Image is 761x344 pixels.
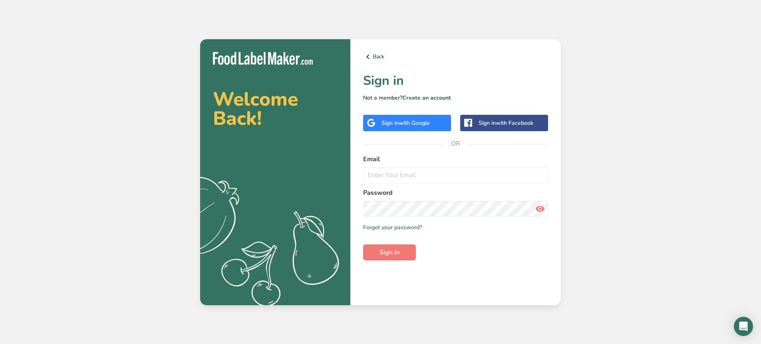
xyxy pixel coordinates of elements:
input: Enter Your Email [363,167,548,183]
img: Food Label Maker [213,52,313,65]
a: Forgot your password? [363,223,422,232]
span: with Facebook [496,119,533,127]
h1: Sign in [363,71,548,90]
a: Back [363,52,548,62]
div: Open Intercom Messenger [734,317,753,336]
span: Sign in [380,248,399,257]
label: Password [363,188,548,198]
button: Sign in [363,244,416,260]
label: Email [363,154,548,164]
div: Sign in [479,119,533,127]
p: Not a member? [363,94,548,102]
span: OR [444,132,468,156]
h2: Welcome Back! [213,90,338,128]
a: Create an account [402,94,451,102]
span: with Google [399,119,430,127]
div: Sign in [381,119,430,127]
